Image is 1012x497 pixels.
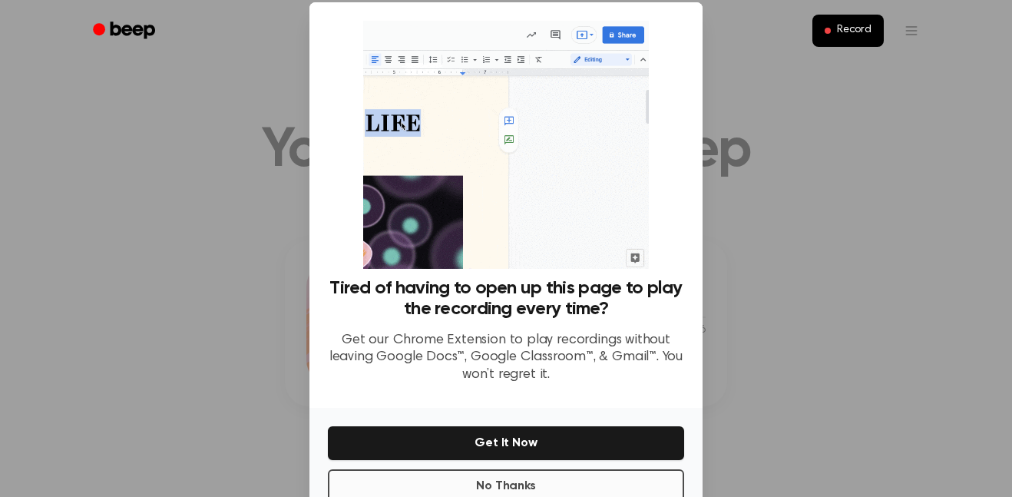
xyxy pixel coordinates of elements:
[82,16,169,46] a: Beep
[328,426,684,460] button: Get It Now
[812,15,884,47] button: Record
[363,21,648,269] img: Beep extension in action
[893,12,930,49] button: Open menu
[328,332,684,384] p: Get our Chrome Extension to play recordings without leaving Google Docs™, Google Classroom™, & Gm...
[328,278,684,320] h3: Tired of having to open up this page to play the recording every time?
[837,24,871,38] span: Record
